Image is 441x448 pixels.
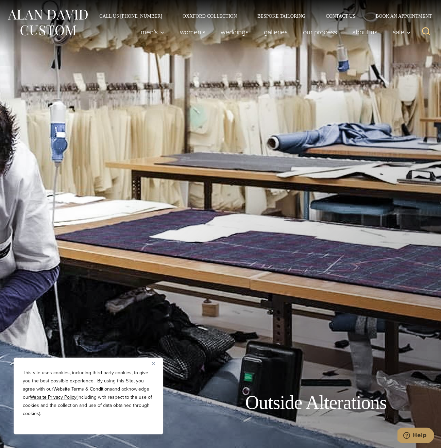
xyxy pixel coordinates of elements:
[366,14,434,18] a: Book an Appointment
[385,25,415,39] button: Child menu of Sale
[133,25,172,39] button: Child menu of Men’s
[245,391,387,414] h1: Outside Alterations
[152,359,160,367] button: Close
[89,14,434,18] nav: Secondary Navigation
[213,25,256,39] a: weddings
[89,14,172,18] a: Call Us [PHONE_NUMBER]
[53,385,112,393] a: Website Terms & Conditions
[152,362,155,365] img: Close
[316,14,366,18] a: Contact Us
[30,394,77,401] a: Website Privacy Policy
[23,369,154,418] p: This site uses cookies, including third party cookies, to give you the best possible experience. ...
[7,7,88,38] img: Alan David Custom
[172,25,213,39] a: Women’s
[247,14,316,18] a: Bespoke Tailoring
[133,25,415,39] nav: Primary Navigation
[418,24,434,40] button: View Search Form
[256,25,295,39] a: Galleries
[345,25,385,39] a: About Us
[172,14,247,18] a: Oxxford Collection
[295,25,345,39] a: Our Process
[397,428,434,445] iframe: Opens a widget where you can chat to one of our agents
